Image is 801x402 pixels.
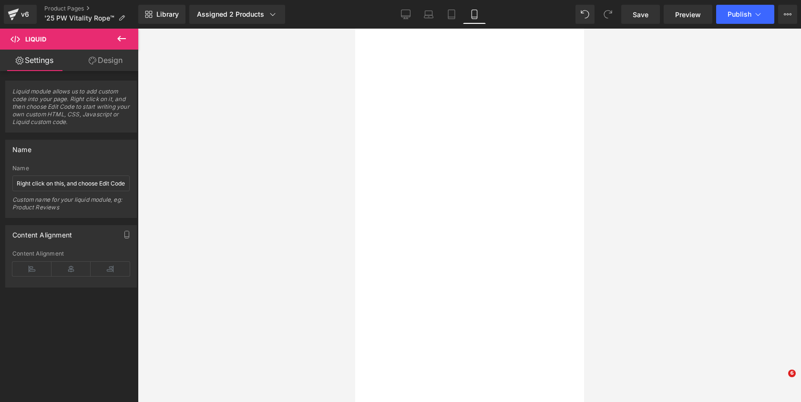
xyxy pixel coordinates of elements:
a: Preview [664,5,712,24]
div: Name [12,165,130,172]
div: Custom name for your liquid module, eg: Product Reviews [12,196,130,217]
a: Product Pages [44,5,138,12]
a: Desktop [394,5,417,24]
a: New Library [138,5,185,24]
a: Tablet [440,5,463,24]
div: Assigned 2 Products [197,10,277,19]
button: Publish [716,5,774,24]
div: Content Alignment [12,250,130,257]
span: Preview [675,10,701,20]
span: 6 [788,370,796,377]
span: Save [633,10,648,20]
span: Liquid [25,35,46,43]
button: More [778,5,797,24]
a: Design [71,50,140,71]
div: v6 [19,8,31,21]
span: Liquid module allows us to add custom code into your page. Right click on it, and then choose Edi... [12,88,130,132]
span: '25 PW Vitality Rope™ [44,14,114,22]
iframe: Intercom live chat [769,370,791,392]
span: Library [156,10,179,19]
a: Mobile [463,5,486,24]
div: Name [12,140,31,154]
button: Undo [575,5,595,24]
a: v6 [4,5,37,24]
button: Redo [598,5,617,24]
a: Laptop [417,5,440,24]
div: Content Alignment [12,226,72,239]
span: Publish [728,10,751,18]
